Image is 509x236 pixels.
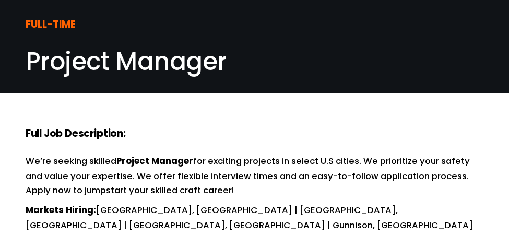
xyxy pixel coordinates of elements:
[26,204,96,218] strong: Markets Hiring:
[26,17,76,34] strong: FULL-TIME
[26,203,484,232] p: [GEOGRAPHIC_DATA], [GEOGRAPHIC_DATA] | [GEOGRAPHIC_DATA], [GEOGRAPHIC_DATA] | [GEOGRAPHIC_DATA], ...
[116,155,193,169] strong: Project Manager
[26,44,227,78] span: Project Manager
[26,126,126,143] strong: Full Job Description:
[26,154,484,197] p: We’re seeking skilled for exciting projects in select U.S cities. We prioritize your safety and v...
